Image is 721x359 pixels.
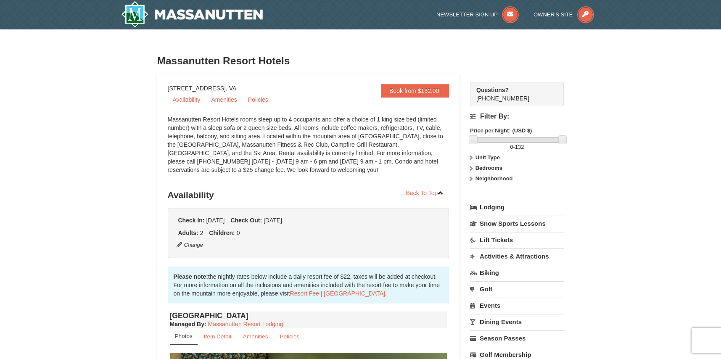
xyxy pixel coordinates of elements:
[476,86,549,102] span: [PHONE_NUMBER]
[381,84,449,98] a: Book from $132.00!
[290,290,385,297] a: Resort Fee | [GEOGRAPHIC_DATA]
[243,333,268,340] small: Amenities
[178,230,198,236] strong: Adults:
[170,321,204,327] span: Managed By
[475,154,500,161] strong: Unit Type
[200,230,203,236] span: 2
[401,187,449,199] a: Back To Top
[170,311,447,320] h4: [GEOGRAPHIC_DATA]
[470,330,564,346] a: Season Passes
[157,53,564,69] h3: Massanutten Resort Hotels
[470,314,564,330] a: Dining Events
[243,93,273,106] a: Policies
[475,165,502,171] strong: Bedrooms
[170,328,198,345] a: Photos
[436,11,519,18] a: Newsletter Sign Up
[230,217,262,224] strong: Check Out:
[470,127,532,134] strong: Price per Night: (USD $)
[470,298,564,313] a: Events
[533,11,573,18] span: Owner's Site
[209,230,235,236] strong: Children:
[168,115,449,182] div: Massanutten Resort Hotels rooms sleep up to 4 occupants and offer a choice of 1 king size bed (li...
[206,93,242,106] a: Amenities
[470,281,564,297] a: Golf
[470,200,564,215] a: Lodging
[168,93,206,106] a: Availability
[204,333,231,340] small: Item Detail
[175,333,193,339] small: Photos
[198,328,237,345] a: Item Detail
[170,321,206,327] strong: :
[510,144,513,150] span: 0
[208,321,283,327] a: Massanutten Resort Lodging
[515,144,524,150] span: 132
[533,11,594,18] a: Owner's Site
[470,216,564,231] a: Snow Sports Lessons
[280,333,299,340] small: Policies
[121,1,263,28] a: Massanutten Resort
[470,232,564,248] a: Lift Tickets
[264,217,282,224] span: [DATE]
[436,11,498,18] span: Newsletter Sign Up
[470,143,564,151] label: -
[174,273,208,280] strong: Please note:
[476,87,509,93] strong: Questions?
[237,230,240,236] span: 0
[470,113,564,120] h4: Filter By:
[121,1,263,28] img: Massanutten Resort Logo
[178,217,205,224] strong: Check In:
[475,175,513,182] strong: Neighborhood
[168,187,449,203] h3: Availability
[470,265,564,280] a: Biking
[206,217,224,224] span: [DATE]
[168,267,449,304] div: the nightly rates below include a daily resort fee of $22, taxes will be added at checkout. For m...
[470,248,564,264] a: Activities & Attractions
[238,328,274,345] a: Amenities
[176,240,204,250] button: Change
[274,328,305,345] a: Policies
